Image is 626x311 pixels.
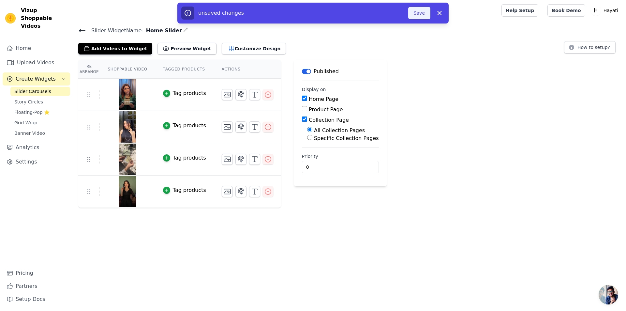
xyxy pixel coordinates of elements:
button: Save [408,7,430,19]
label: Home Page [309,96,338,102]
a: Upload Videos [3,56,70,69]
a: Setup Docs [3,293,70,306]
a: Home [3,42,70,55]
img: vizup-images-6571.png [118,111,137,143]
img: vizup-images-ce34.png [118,79,137,110]
a: Open chat [599,285,618,304]
a: Banner Video [10,129,70,138]
img: vizup-images-d562.png [118,144,137,175]
button: Tag products [163,122,206,130]
a: Settings [3,155,70,168]
span: Floating-Pop ⭐ [14,109,50,116]
p: Published [314,68,339,75]
label: Priority [302,153,379,160]
a: Analytics [3,141,70,154]
button: How to setup? [564,41,616,54]
span: Home Slider [143,27,182,35]
a: Partners [3,280,70,293]
img: vizup-images-aed1.png [118,176,137,207]
a: How to setup? [564,46,616,52]
button: Add Videos to Widget [78,43,152,54]
a: Floating-Pop ⭐ [10,108,70,117]
div: Tag products [173,122,206,130]
span: Banner Video [14,130,45,136]
label: Collection Page [309,117,349,123]
button: Tag products [163,186,206,194]
div: Tag products [173,186,206,194]
label: Specific Collection Pages [314,135,379,141]
a: Pricing [3,267,70,280]
a: Story Circles [10,97,70,106]
a: Slider Carousels [10,87,70,96]
div: Tag products [173,89,206,97]
th: Actions [214,60,281,79]
label: Product Page [309,106,343,113]
div: Tag products [173,154,206,162]
span: Story Circles [14,99,43,105]
span: unsaved changes [198,10,244,16]
span: Slider Widget Name: [86,27,143,35]
div: Edit Name [183,26,188,35]
button: Change Thumbnail [222,154,233,165]
th: Re Arrange [78,60,100,79]
th: Tagged Products [155,60,214,79]
button: Tag products [163,89,206,97]
button: Change Thumbnail [222,89,233,100]
th: Shoppable Video [100,60,155,79]
span: Grid Wrap [14,119,37,126]
legend: Display on [302,86,326,93]
span: Slider Carousels [14,88,51,95]
button: Tag products [163,154,206,162]
a: Grid Wrap [10,118,70,127]
label: All Collection Pages [314,127,365,133]
button: Change Thumbnail [222,186,233,197]
button: Preview Widget [157,43,216,54]
button: Customize Design [222,43,286,54]
button: Create Widgets [3,72,70,86]
button: Change Thumbnail [222,121,233,132]
span: Create Widgets [16,75,56,83]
